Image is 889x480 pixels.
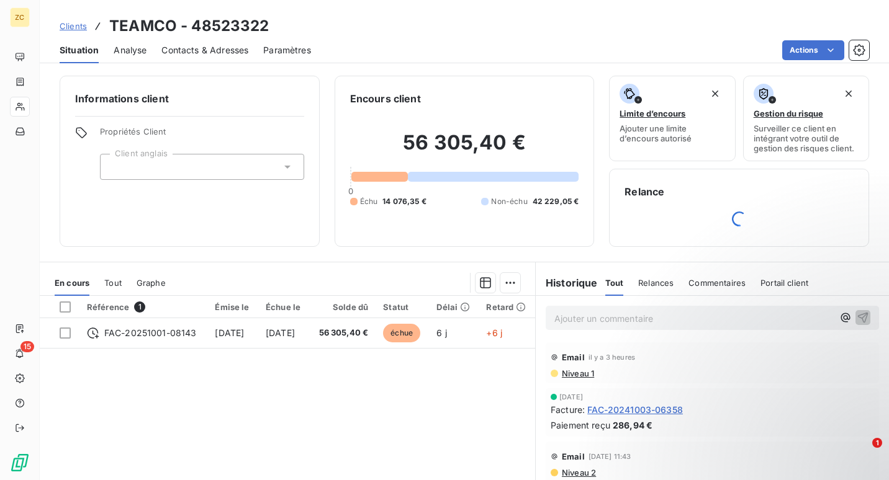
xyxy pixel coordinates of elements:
div: Échue le [266,302,302,312]
button: Limite d’encoursAjouter une limite d’encours autorisé [609,76,735,161]
span: Facture : [551,403,585,416]
span: Email [562,352,585,362]
span: Limite d’encours [620,109,685,118]
span: Non-échu [491,196,527,207]
span: Analyse [114,44,147,56]
span: Gestion du risque [754,109,823,118]
span: [DATE] [215,327,244,338]
span: 15 [20,341,34,352]
h3: TEAMCO - 48523322 [109,15,269,37]
div: Statut [383,302,422,312]
span: Propriétés Client [100,127,304,144]
div: Retard [486,302,528,312]
img: Logo LeanPay [10,453,30,473]
span: Clients [60,21,87,31]
h6: Informations client [75,91,304,106]
span: 286,94 € [613,419,652,432]
span: En cours [55,278,89,288]
span: Échu [360,196,378,207]
span: Situation [60,44,99,56]
span: 1 [134,301,145,313]
span: [DATE] [266,327,295,338]
span: Graphe [137,278,166,288]
div: Solde dû [317,302,369,312]
span: 0 [348,186,353,196]
h2: 56 305,40 € [350,130,579,167]
span: [DATE] 11:43 [589,453,631,460]
div: ZC [10,7,30,27]
div: Émise le [215,302,251,312]
span: 42 229,05 € [533,196,579,207]
iframe: Intercom notifications message [641,360,889,447]
span: Niveau 2 [561,468,596,478]
span: Commentaires [688,278,746,288]
button: Gestion du risqueSurveiller ce client en intégrant votre outil de gestion des risques client. [743,76,869,161]
span: FAC-20251001-08143 [104,327,197,339]
input: Ajouter une valeur [111,161,120,172]
span: 6 j [436,327,446,338]
a: Clients [60,20,87,32]
span: Surveiller ce client en intégrant votre outil de gestion des risques client. [754,123,859,153]
span: 1 [872,438,882,448]
span: Relances [638,278,674,288]
span: Tout [104,278,122,288]
span: Email [562,451,585,461]
span: il y a 3 heures [589,353,635,361]
h6: Encours client [350,91,421,106]
span: Ajouter une limite d’encours autorisé [620,123,724,143]
span: FAC-20241003-06358 [587,403,683,416]
span: Niveau 1 [561,368,594,378]
button: Actions [782,40,844,60]
iframe: Intercom live chat [847,438,877,468]
span: échue [383,324,420,342]
span: Tout [605,278,624,288]
span: [DATE] [559,393,583,401]
div: Délai [436,302,471,312]
h6: Relance [625,184,854,199]
span: 14 076,35 € [382,196,426,207]
div: Référence [87,301,201,313]
span: Paiement reçu [551,419,610,432]
span: Contacts & Adresses [161,44,248,56]
span: Portail client [760,278,808,288]
h6: Historique [536,275,598,290]
span: Paramètres [263,44,311,56]
span: +6 j [486,327,502,338]
span: 56 305,40 € [317,327,369,339]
